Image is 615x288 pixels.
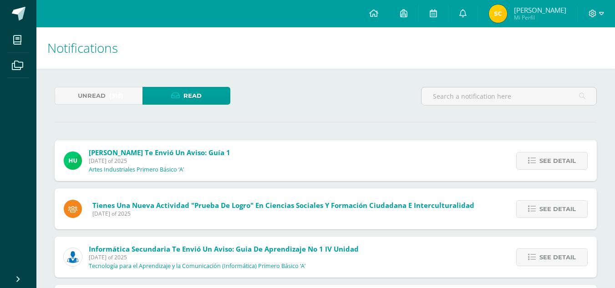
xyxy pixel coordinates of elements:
[89,166,184,173] p: Artes Industriales Primero Básico ‘A’
[539,201,576,217] span: See detail
[489,5,507,23] img: 4633de8e293509c617d73e0b8c188e5d.png
[142,87,230,105] a: Read
[78,87,106,104] span: Unread
[64,248,82,266] img: 6ed6846fa57649245178fca9fc9a58dd.png
[92,210,474,217] span: [DATE] of 2025
[55,87,142,105] a: Unread(316)
[514,5,566,15] span: [PERSON_NAME]
[92,201,474,210] span: Tienes una nueva actividad "Prueba de Logro" En Ciencias Sociales y Formación Ciudadana e Intercu...
[539,249,576,266] span: See detail
[89,148,230,157] span: [PERSON_NAME] te envió un aviso: Guía 1
[183,87,202,104] span: Read
[89,253,359,261] span: [DATE] of 2025
[89,263,305,270] p: Tecnología para el Aprendizaje y la Comunicación (Informática) Primero Básico ‘A’
[514,14,566,21] span: Mi Perfil
[89,244,359,253] span: Informática Secundaria te envió un aviso: Guia De Aprendizaje No 1 IV Unidad
[89,157,230,165] span: [DATE] of 2025
[422,87,596,105] input: Search a notification here
[539,152,576,169] span: See detail
[64,152,82,170] img: fd23069c3bd5c8dde97a66a86ce78287.png
[109,87,123,104] span: (316)
[47,39,118,56] span: Notifications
